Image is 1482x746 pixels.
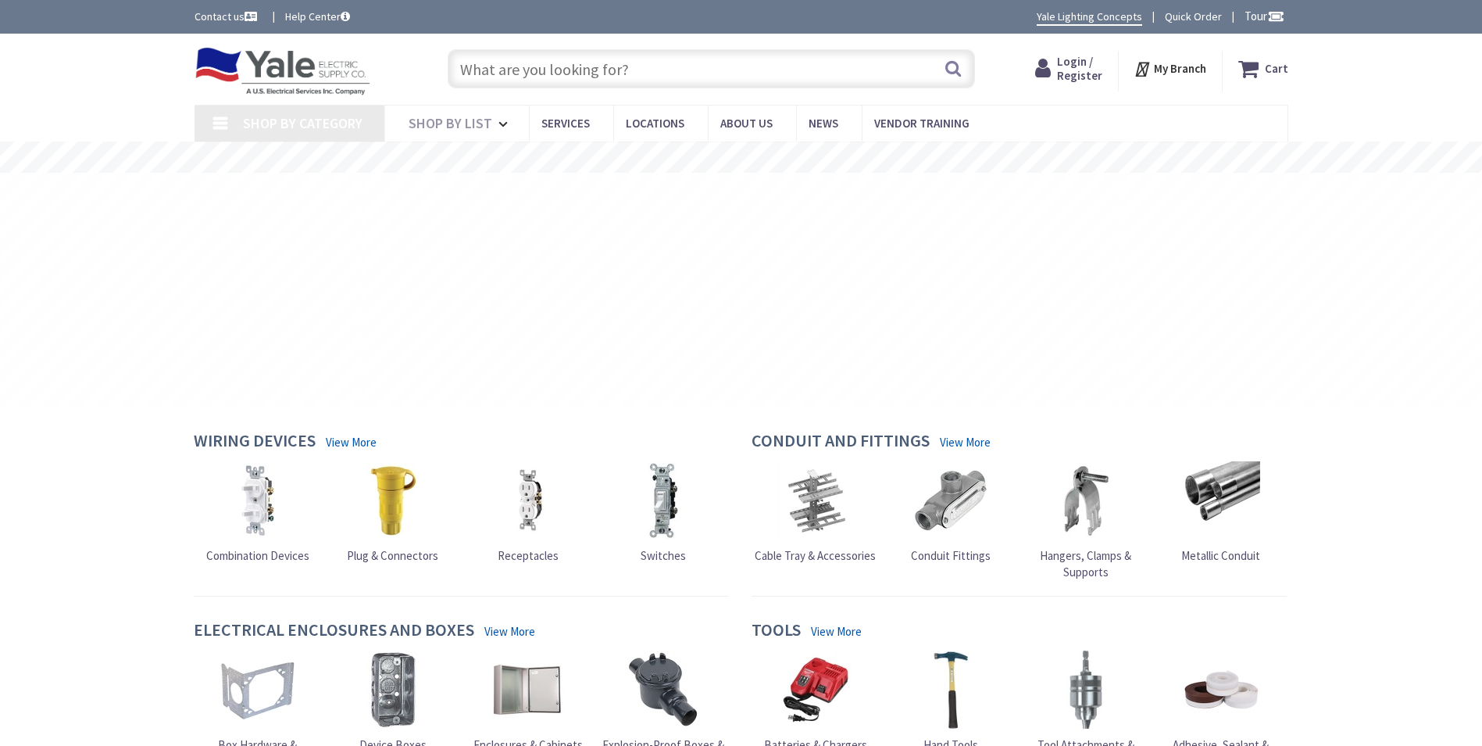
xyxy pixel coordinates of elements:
span: Locations [626,116,684,131]
div: My Branch [1134,55,1206,83]
span: Shop By Category [243,114,362,132]
span: Metallic Conduit [1181,548,1260,563]
h4: Electrical Enclosures and Boxes [194,620,474,643]
img: Conduit Fittings [912,461,990,540]
a: View More [811,623,862,640]
a: Help Center [285,9,350,24]
a: Plug & Connectors Plug & Connectors [347,461,438,564]
img: Box Hardware & Accessories [219,651,297,729]
img: Device Boxes [354,651,432,729]
span: Shop By List [409,114,492,132]
span: News [809,116,838,131]
img: Enclosures & Cabinets [489,651,567,729]
span: Hangers, Clamps & Supports [1040,548,1131,579]
a: Hangers, Clamps & Supports Hangers, Clamps & Supports [1022,461,1150,581]
a: Quick Order [1165,9,1222,24]
img: Switches [624,461,702,540]
a: Login / Register [1035,55,1102,83]
a: Cart [1238,55,1288,83]
input: What are you looking for? [448,49,975,88]
img: Metallic Conduit [1182,461,1260,540]
span: About Us [720,116,773,131]
img: Hand Tools [912,651,990,729]
a: Conduit Fittings Conduit Fittings [911,461,991,564]
img: Batteries & Chargers [777,651,855,729]
img: Tool Attachments & Accessories [1047,651,1125,729]
strong: My Branch [1154,61,1206,76]
img: Receptacles [489,461,567,540]
img: Combination Devices [219,461,297,540]
span: Vendor Training [874,116,970,131]
img: Cable Tray & Accessories [777,461,855,540]
a: Contact us [195,9,260,24]
img: Explosion-Proof Boxes & Accessories [624,651,702,729]
strong: Cart [1265,55,1288,83]
a: Metallic Conduit Metallic Conduit [1181,461,1260,564]
span: Services [541,116,590,131]
a: View More [484,623,535,640]
span: Switches [641,548,686,563]
h4: Conduit and Fittings [752,431,930,454]
span: Combination Devices [206,548,309,563]
img: Yale Electric Supply Co. [195,47,371,95]
span: Receptacles [498,548,559,563]
a: Combination Devices Combination Devices [206,461,309,564]
a: View More [940,434,991,450]
a: Yale Lighting Concepts [1037,9,1142,26]
span: Plug & Connectors [347,548,438,563]
h4: Tools [752,620,801,643]
img: Adhesive, Sealant & Tapes [1182,651,1260,729]
span: Cable Tray & Accessories [755,548,876,563]
img: Plug & Connectors [354,461,432,540]
a: View More [326,434,377,450]
a: Cable Tray & Accessories Cable Tray & Accessories [755,461,876,564]
a: Receptacles Receptacles [489,461,567,564]
h4: Wiring Devices [194,431,316,454]
span: Conduit Fittings [911,548,991,563]
a: Switches Switches [624,461,702,564]
span: Tour [1245,9,1284,23]
img: Hangers, Clamps & Supports [1047,461,1125,540]
span: Login / Register [1057,54,1102,83]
